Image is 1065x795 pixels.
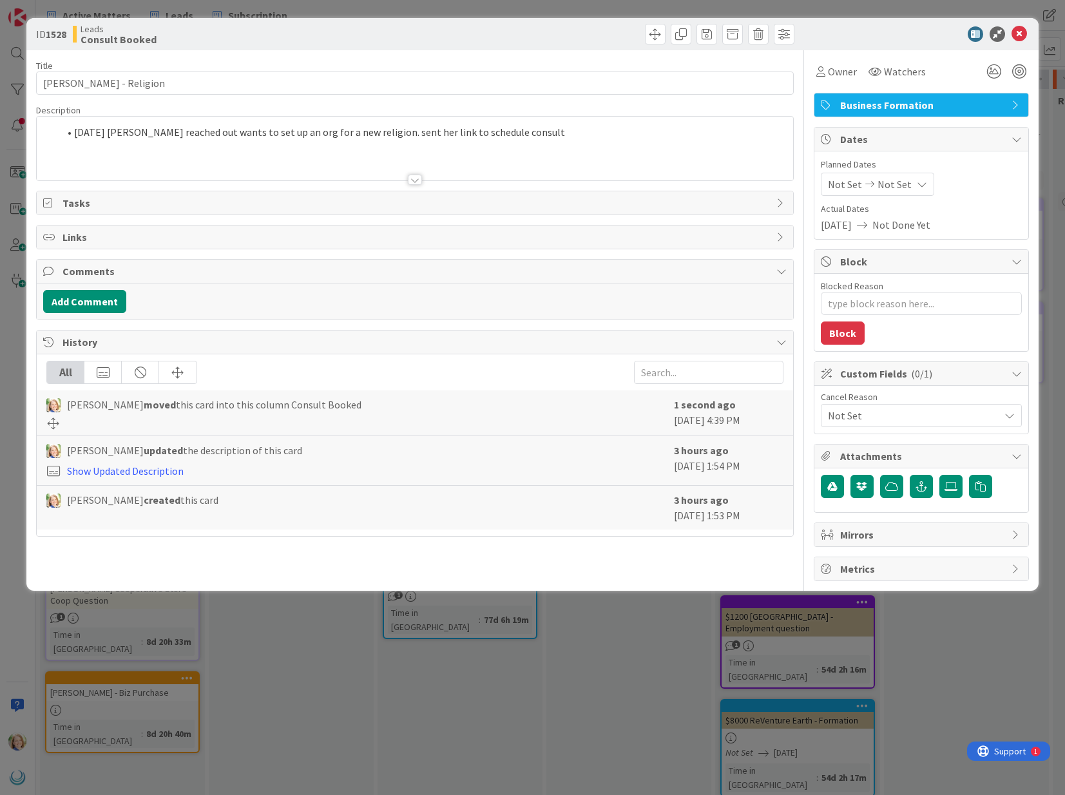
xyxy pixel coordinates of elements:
[840,561,1005,577] span: Metrics
[821,217,852,233] span: [DATE]
[674,397,783,429] div: [DATE] 4:39 PM
[828,64,857,79] span: Owner
[67,492,218,508] span: [PERSON_NAME] this card
[821,392,1022,401] div: Cancel Reason
[144,493,180,506] b: created
[47,361,84,383] div: All
[36,60,53,72] label: Title
[46,28,66,41] b: 1528
[840,131,1005,147] span: Dates
[46,398,61,412] img: AD
[828,408,999,423] span: Not Set
[67,465,184,477] a: Show Updated Description
[62,263,769,279] span: Comments
[840,97,1005,113] span: Business Formation
[46,493,61,508] img: AD
[884,64,926,79] span: Watchers
[43,290,126,313] button: Add Comment
[840,527,1005,542] span: Mirrors
[46,444,61,458] img: AD
[67,443,302,458] span: [PERSON_NAME] the description of this card
[81,24,157,34] span: Leads
[81,34,157,44] b: Consult Booked
[62,334,769,350] span: History
[911,367,932,380] span: ( 0/1 )
[674,443,783,479] div: [DATE] 1:54 PM
[674,444,729,457] b: 3 hours ago
[674,493,729,506] b: 3 hours ago
[62,229,769,245] span: Links
[67,397,361,412] span: [PERSON_NAME] this card into this column Consult Booked
[840,448,1005,464] span: Attachments
[36,104,81,116] span: Description
[634,361,783,384] input: Search...
[62,195,769,211] span: Tasks
[674,398,736,411] b: 1 second ago
[878,177,912,192] span: Not Set
[821,202,1022,216] span: Actual Dates
[821,321,865,345] button: Block
[840,366,1005,381] span: Custom Fields
[59,125,786,140] li: [DATE] [PERSON_NAME] reached out wants to set up an org for a new religion. sent her link to sche...
[674,492,783,523] div: [DATE] 1:53 PM
[144,444,183,457] b: updated
[27,2,59,17] span: Support
[821,280,883,292] label: Blocked Reason
[872,217,930,233] span: Not Done Yet
[67,5,70,15] div: 1
[840,254,1005,269] span: Block
[821,158,1022,171] span: Planned Dates
[36,26,66,42] span: ID
[144,398,176,411] b: moved
[36,72,793,95] input: type card name here...
[828,177,862,192] span: Not Set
